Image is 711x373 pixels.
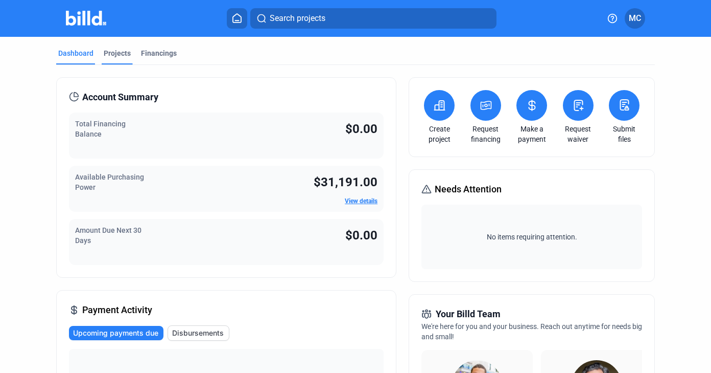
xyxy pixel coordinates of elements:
span: Payment Activity [82,303,152,317]
span: Disbursements [172,328,224,338]
a: Submit files [606,124,642,144]
span: Account Summary [82,90,158,104]
span: Your Billd Team [436,307,501,321]
span: We're here for you and your business. Reach out anytime for needs big and small! [421,322,642,341]
img: Billd Company Logo [66,11,106,26]
span: Total Financing Balance [75,120,126,138]
span: $0.00 [345,122,377,136]
div: Projects [104,48,131,58]
span: $31,191.00 [314,175,377,189]
div: Financings [141,48,177,58]
button: Search projects [250,8,496,29]
span: Search projects [270,12,325,25]
span: $0.00 [345,228,377,243]
span: Needs Attention [435,182,502,196]
a: Make a payment [514,124,550,144]
span: Available Purchasing Power [75,173,144,191]
span: No items requiring attention. [425,232,638,242]
button: Upcoming payments due [69,326,163,340]
a: Request waiver [560,124,596,144]
button: Disbursements [168,325,229,341]
span: MC [629,12,641,25]
span: Amount Due Next 30 Days [75,226,141,245]
div: Dashboard [58,48,93,58]
span: Upcoming payments due [73,328,158,338]
a: Request financing [468,124,504,144]
a: Create project [421,124,457,144]
a: View details [345,198,377,205]
button: MC [625,8,645,29]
